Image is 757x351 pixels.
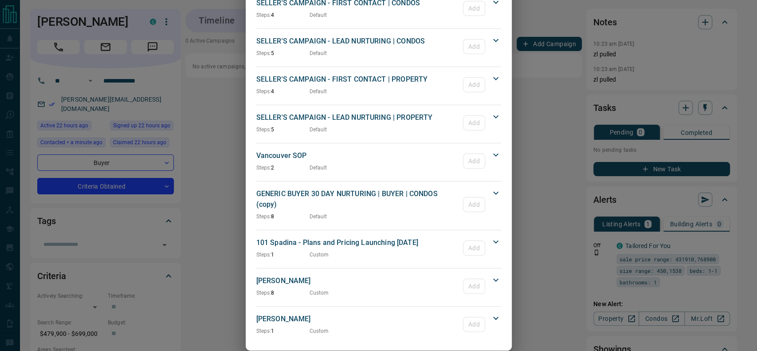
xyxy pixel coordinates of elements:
[256,314,459,324] p: [PERSON_NAME]
[256,110,501,135] div: SELLER'S CAMPAIGN - LEAD NURTURING | PROPERTYSteps:5DefaultAdd
[256,49,310,57] p: 5
[256,72,501,97] div: SELLER'S CAMPAIGN - FIRST CONTACT | PROPERTYSteps:4DefaultAdd
[256,187,501,222] div: GENERIC BUYER 30 DAY NURTURING | BUYER | CONDOS (copy)Steps:8DefaultAdd
[310,126,327,134] p: Default
[256,251,310,259] p: 1
[256,126,310,134] p: 5
[256,290,271,296] span: Steps:
[256,274,501,299] div: [PERSON_NAME]Steps:8CustomAdd
[256,237,459,248] p: 101 Spadina - Plans and Pricing Launching [DATE]
[256,189,459,210] p: GENERIC BUYER 30 DAY NURTURING | BUYER | CONDOS (copy)
[310,164,327,172] p: Default
[256,164,310,172] p: 2
[310,327,329,335] p: Custom
[310,11,327,19] p: Default
[310,251,329,259] p: Custom
[256,12,271,18] span: Steps:
[256,165,271,171] span: Steps:
[256,289,310,297] p: 8
[310,49,327,57] p: Default
[256,36,459,47] p: SELLER'S CAMPAIGN - LEAD NURTURING | CONDOS
[256,11,310,19] p: 4
[310,289,329,297] p: Custom
[310,213,327,221] p: Default
[256,149,501,174] div: Vancouver SOPSteps:2DefaultAdd
[310,87,327,95] p: Default
[256,252,271,258] span: Steps:
[256,327,310,335] p: 1
[256,50,271,56] span: Steps:
[256,213,271,220] span: Steps:
[256,312,501,337] div: [PERSON_NAME]Steps:1CustomAdd
[256,213,310,221] p: 8
[256,328,271,334] span: Steps:
[256,150,459,161] p: Vancouver SOP
[256,236,501,260] div: 101 Spadina - Plans and Pricing Launching [DATE]Steps:1CustomAdd
[256,112,459,123] p: SELLER'S CAMPAIGN - LEAD NURTURING | PROPERTY
[256,34,501,59] div: SELLER'S CAMPAIGN - LEAD NURTURING | CONDOSSteps:5DefaultAdd
[256,74,459,85] p: SELLER'S CAMPAIGN - FIRST CONTACT | PROPERTY
[256,126,271,133] span: Steps:
[256,88,271,95] span: Steps:
[256,87,310,95] p: 4
[256,276,459,286] p: [PERSON_NAME]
